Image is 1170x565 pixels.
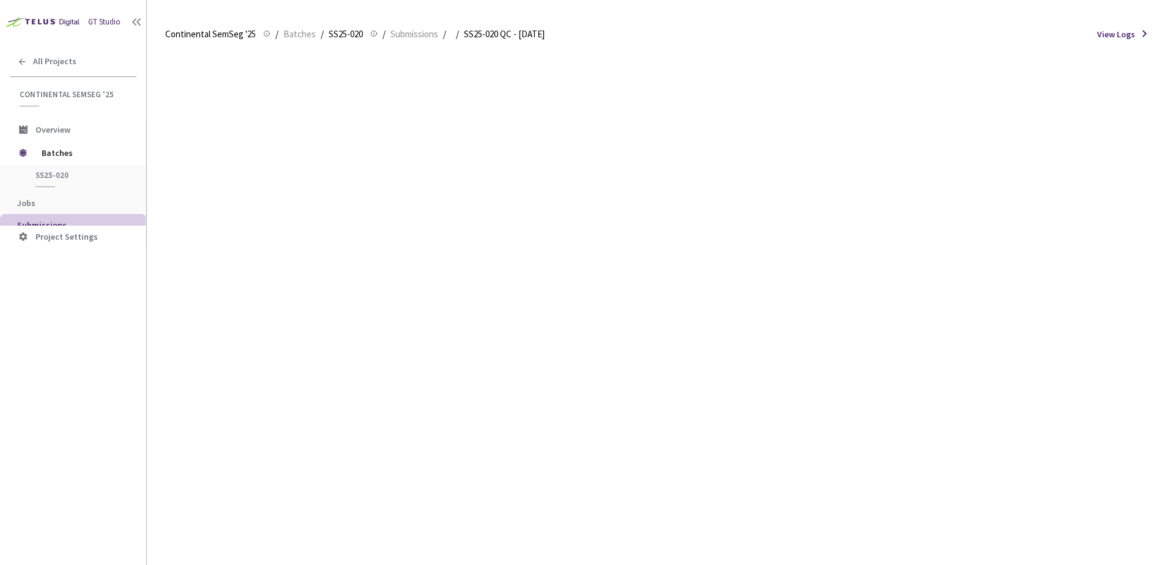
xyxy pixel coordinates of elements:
[456,27,459,42] li: /
[443,27,446,42] li: /
[388,27,441,40] a: Submissions
[42,141,125,165] span: Batches
[88,17,121,28] div: GT Studio
[283,27,316,42] span: Batches
[17,220,67,231] span: Submissions
[35,170,126,180] span: SS25-020
[275,27,278,42] li: /
[1097,28,1135,40] span: View Logs
[35,124,70,135] span: Overview
[165,27,256,42] span: Continental SemSeg '25
[33,56,76,67] span: All Projects
[281,27,318,40] a: Batches
[390,27,438,42] span: Submissions
[35,231,98,242] span: Project Settings
[321,27,324,42] li: /
[382,27,386,42] li: /
[464,27,545,42] span: SS25-020 QC - [DATE]
[17,198,35,209] span: Jobs
[20,89,129,100] span: Continental SemSeg '25
[329,27,363,42] span: SS25-020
